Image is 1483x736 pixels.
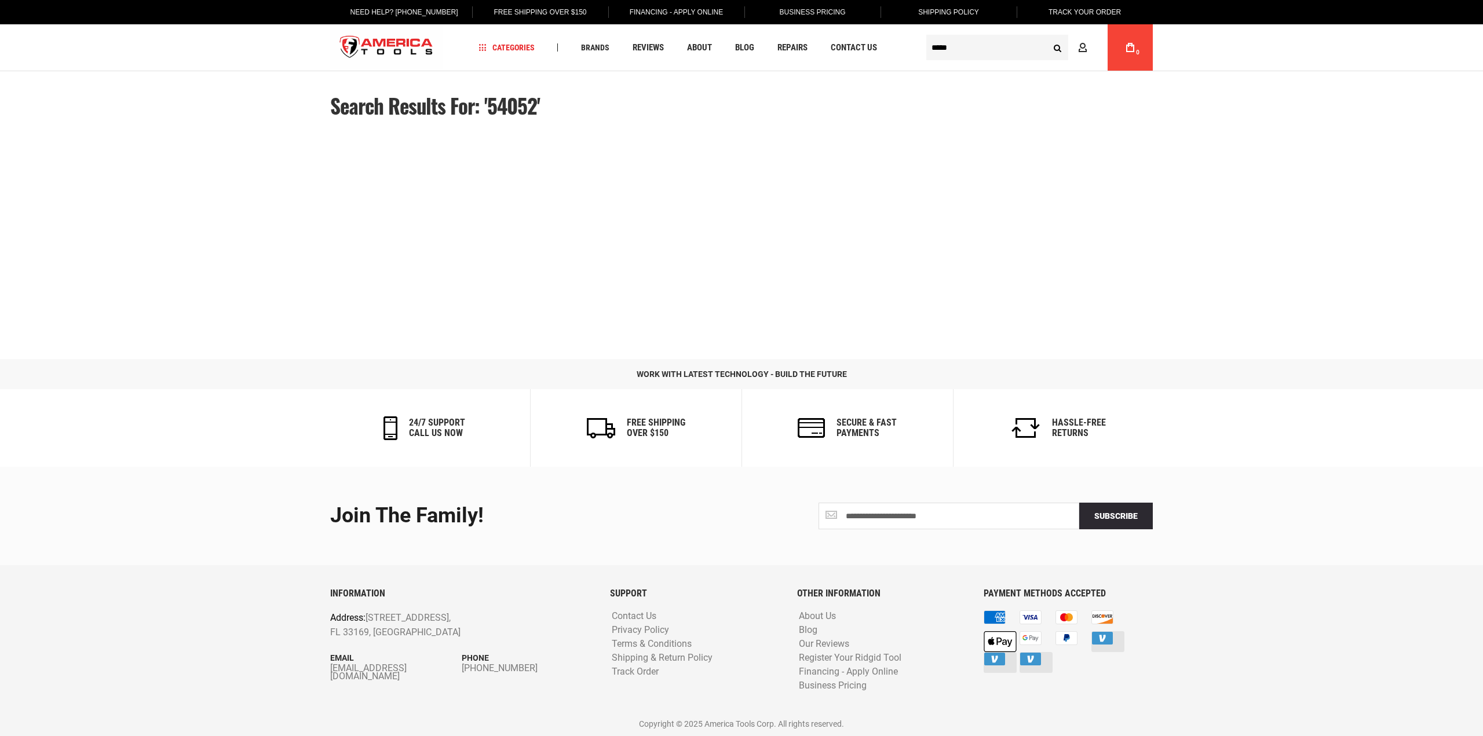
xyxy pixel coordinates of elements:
a: About Us [796,611,839,622]
h6: 24/7 support call us now [409,418,465,438]
h6: INFORMATION [330,588,593,599]
span: Reviews [633,43,664,52]
h6: PAYMENT METHODS ACCEPTED [984,588,1153,599]
a: Blog [796,625,820,636]
span: Categories [479,43,535,52]
h6: OTHER INFORMATION [797,588,966,599]
a: Categories [474,40,540,56]
a: [EMAIL_ADDRESS][DOMAIN_NAME] [330,664,462,680]
span: Contact Us [831,43,877,52]
span: Subscribe [1094,511,1138,521]
h6: Hassle-Free Returns [1052,418,1106,438]
p: [STREET_ADDRESS], FL 33169, [GEOGRAPHIC_DATA] [330,610,540,640]
a: Privacy Policy [609,625,672,636]
a: Blog [730,40,759,56]
a: Contact Us [825,40,882,56]
a: [PHONE_NUMBER] [462,664,593,672]
span: About [687,43,712,52]
a: Reviews [627,40,669,56]
span: Address: [330,612,366,623]
button: Search [1046,36,1068,58]
a: Financing - Apply Online [796,667,901,678]
a: Shipping & Return Policy [609,653,715,664]
span: Brands [581,43,609,52]
a: Track Order [609,667,662,678]
span: Search results for: '54052' [330,90,540,120]
span: Blog [735,43,754,52]
p: Copyright © 2025 America Tools Corp. All rights reserved. [330,717,1153,730]
button: Subscribe [1079,503,1153,529]
h6: Free Shipping Over $150 [627,418,685,438]
a: Terms & Conditions [609,639,695,650]
a: Brands [576,40,615,56]
span: 0 [1136,49,1139,56]
p: Phone [462,651,593,664]
p: Email [330,651,462,664]
img: America Tools [330,26,443,69]
a: About [682,40,717,56]
span: Repairs [777,43,808,52]
span: Shipping Policy [918,8,979,16]
h6: SUPPORT [610,588,779,599]
a: Business Pricing [796,680,870,691]
a: 0 [1119,24,1141,71]
a: store logo [330,26,443,69]
a: Contact Us [609,611,659,622]
a: Repairs [772,40,813,56]
h6: secure & fast payments [837,418,897,438]
a: Register Your Ridgid Tool [796,653,904,664]
div: Join the Family! [330,504,733,528]
a: Our Reviews [796,639,852,650]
